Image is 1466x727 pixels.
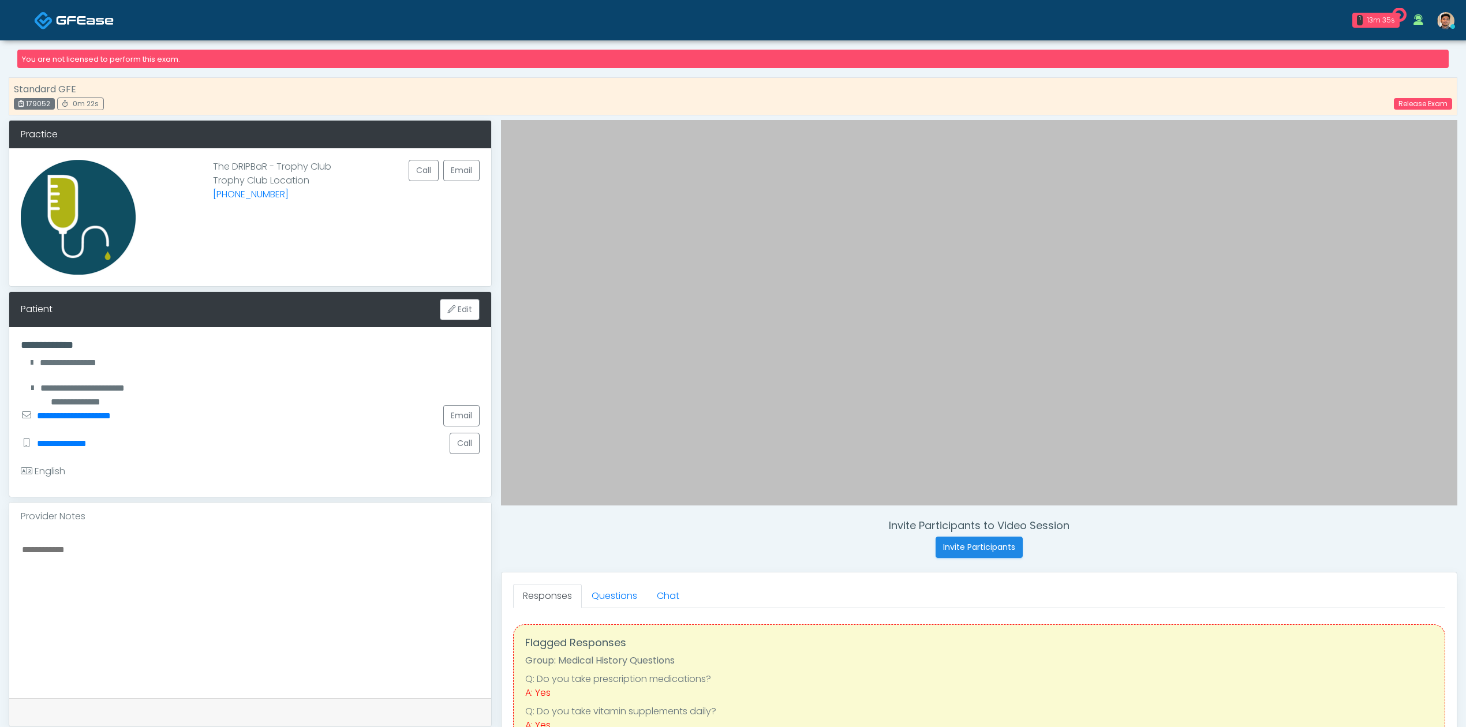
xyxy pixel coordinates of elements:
[56,14,114,26] img: Docovia
[21,160,136,275] img: Provider image
[409,160,439,181] button: Call
[936,537,1023,558] button: Invite Participants
[450,433,480,454] button: Call
[34,11,53,30] img: Docovia
[443,405,480,426] a: Email
[1345,8,1407,32] a: 1 13m 35s
[443,160,480,181] a: Email
[513,584,582,608] a: Responses
[440,299,480,320] button: Edit
[1437,12,1454,29] img: Kenner Medina
[525,672,1433,686] li: Q: Do you take prescription medications?
[9,5,44,39] button: Open LiveChat chat widget
[21,302,53,316] div: Patient
[1357,15,1363,25] div: 1
[73,99,99,108] span: 0m 22s
[22,54,180,64] small: You are not licensed to perform this exam.
[34,1,114,39] a: Docovia
[14,83,76,96] strong: Standard GFE
[1394,98,1452,110] a: Release Exam
[525,686,1433,700] div: A: Yes
[525,636,1433,649] h4: Flagged Responses
[9,121,491,148] div: Practice
[582,584,647,608] a: Questions
[501,519,1457,532] h4: Invite Participants to Video Session
[525,704,1433,718] li: Q: Do you take vitamin supplements daily?
[21,464,65,478] div: English
[14,98,55,110] div: 179052
[525,654,675,667] strong: Group: Medical History Questions
[1367,15,1395,25] div: 13m 35s
[213,188,289,201] a: [PHONE_NUMBER]
[9,503,491,530] div: Provider Notes
[647,584,689,608] a: Chat
[213,160,331,265] p: The DRIPBaR - Trophy Club Trophy Club Location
